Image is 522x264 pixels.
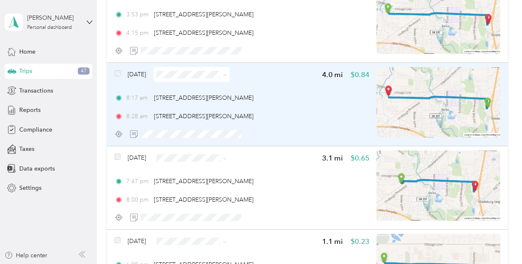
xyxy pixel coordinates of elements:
[19,145,34,153] span: Taxes
[19,184,41,192] span: Settings
[19,125,52,134] span: Compliance
[322,236,343,247] span: 1.1 mi
[27,13,79,22] div: [PERSON_NAME]
[128,70,146,79] span: [DATE]
[376,150,500,221] img: minimap
[322,153,343,163] span: 3.1 mi
[126,10,150,19] span: 3:53 pm
[154,113,253,120] span: [STREET_ADDRESS][PERSON_NAME]
[154,11,253,18] span: [STREET_ADDRESS][PERSON_NAME]
[154,29,253,36] span: [STREET_ADDRESS][PERSON_NAME]
[126,28,150,37] span: 4:15 pm
[126,177,150,186] span: 7:47 pm
[19,67,32,75] span: Trips
[19,164,55,173] span: Data exports
[154,178,253,185] span: [STREET_ADDRESS][PERSON_NAME]
[322,70,343,80] span: 4.0 mi
[154,94,253,101] span: [STREET_ADDRESS][PERSON_NAME]
[351,236,369,247] span: $0.23
[27,25,72,30] div: Personal dashboard
[154,196,253,203] span: [STREET_ADDRESS][PERSON_NAME]
[126,112,150,121] span: 8:28 am
[19,47,36,56] span: Home
[128,153,146,162] span: [DATE]
[126,93,150,102] span: 8:17 am
[351,70,369,80] span: $0.84
[19,86,53,95] span: Transactions
[78,67,90,75] span: 47
[128,237,146,246] span: [DATE]
[5,251,47,260] button: Help center
[19,106,41,114] span: Reports
[126,195,150,204] span: 8:00 pm
[351,153,369,163] span: $0.65
[475,217,522,264] iframe: Everlance-gr Chat Button Frame
[376,67,500,137] img: minimap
